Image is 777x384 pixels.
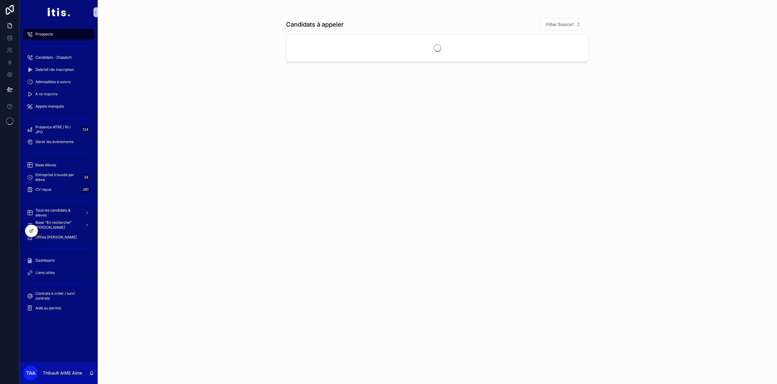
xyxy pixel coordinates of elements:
span: Filter Source1 [546,21,574,28]
span: A ré-inscrire [35,92,57,97]
a: Présence ATRE / RI / JPO124 [23,124,94,135]
a: Aide au permis [23,303,94,314]
span: Présence ATRE / RI / JPO [35,125,78,135]
a: Offres [PERSON_NAME] [23,232,94,243]
a: Base "En recherche" [PERSON_NAME] [23,220,94,231]
span: Gérer les évènements [35,139,74,144]
button: Select Button [541,19,586,30]
p: Thibault AIME Aime [43,370,82,376]
span: Debrief rdv inscription [35,67,74,72]
span: Appels manqués [35,104,64,109]
span: Contrats à créer / suivi contrats [35,291,88,301]
a: Tous les candidats & eleves [23,207,94,218]
span: Liens utiles [35,270,55,275]
span: CV reçus [35,187,51,192]
span: Prospects [35,32,53,37]
span: Dashboard [35,258,54,263]
a: Prospects [23,29,94,40]
span: Offres [PERSON_NAME] [35,235,77,240]
span: Base "En recherche" [PERSON_NAME] [35,220,80,230]
span: Entreprise trouvée par élève [35,172,80,182]
div: scrollable content [20,24,98,322]
div: 124 [81,126,90,133]
a: CV reçus281 [23,184,94,195]
a: Base élèves [23,160,94,171]
span: TAA [26,369,35,377]
div: 281 [81,186,90,193]
img: App logo [47,7,70,17]
a: Contrats à créer / suivi contrats [23,290,94,301]
h1: Candidats à appeler [286,20,344,29]
a: Admissibles à suivre [23,76,94,87]
span: Base élèves [35,163,56,168]
a: Dashboard [23,255,94,266]
span: Tous les candidats & eleves [35,208,80,218]
div: 34 [82,174,90,181]
a: Gérer les évènements [23,136,94,147]
span: Aide au permis [35,306,61,311]
a: Liens utiles [23,267,94,278]
a: Debrief rdv inscription [23,64,94,75]
span: Candidats - Dispatch [35,55,72,60]
a: A ré-inscrire [23,89,94,100]
span: Admissibles à suivre [35,79,71,84]
a: Entreprise trouvée par élève34 [23,172,94,183]
a: Appels manqués [23,101,94,112]
a: Candidats - Dispatch [23,52,94,63]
